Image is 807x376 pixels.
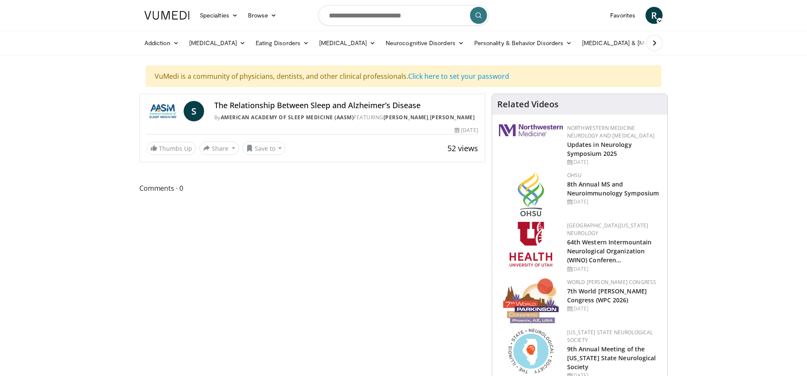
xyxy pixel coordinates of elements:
[214,101,478,110] h4: The Relationship Between Sleep and Alzheimer’s Disease
[567,238,652,264] a: 64th Western Intermountain Neurological Organization (WINO) Conferen…
[567,305,660,313] div: [DATE]
[380,34,469,52] a: Neurocognitive Disorders
[147,142,196,155] a: Thumbs Up
[221,114,354,121] a: American Academy of Sleep Medicine (AASM)
[518,172,544,216] img: da959c7f-65a6-4fcf-a939-c8c702e0a770.png.150x105_q85_autocrop_double_scale_upscale_version-0.2.png
[447,143,478,153] span: 52 views
[567,172,582,179] a: OHSU
[242,141,286,155] button: Save to
[146,66,661,87] div: VuMedi is a community of physicians, dentists, and other clinical professionals.
[318,5,489,26] input: Search topics, interventions
[408,72,509,81] a: Click here to set your password
[430,114,475,121] a: [PERSON_NAME]
[567,158,660,166] div: [DATE]
[567,278,657,286] a: World [PERSON_NAME] Congress
[251,34,314,52] a: Eating Disorders
[243,7,282,24] a: Browse
[497,99,559,109] h4: Related Videos
[508,329,553,373] img: 71a8b48c-8850-4916-bbdd-e2f3ccf11ef9.png.150x105_q85_autocrop_double_scale_upscale_version-0.2.png
[510,222,552,267] img: f6362829-b0a3-407d-a044-59546adfd345.png.150x105_q85_autocrop_double_scale_upscale_version-0.2.png
[184,34,251,52] a: [MEDICAL_DATA]
[199,141,239,155] button: Share
[499,124,563,136] img: 2a462fb6-9365-492a-ac79-3166a6f924d8.png.150x105_q85_autocrop_double_scale_upscale_version-0.2.jpg
[646,7,663,24] a: R
[314,34,380,52] a: [MEDICAL_DATA]
[567,345,656,371] a: 9th Annual Meeting of the [US_STATE] State Neurological Society
[567,287,647,304] a: 7th World [PERSON_NAME] Congress (WPC 2026)
[469,34,577,52] a: Personality & Behavior Disorders
[144,11,190,20] img: VuMedi Logo
[195,7,243,24] a: Specialties
[139,34,184,52] a: Addiction
[214,114,478,121] div: By FEATURING ,
[567,329,653,344] a: [US_STATE] State Neurological Society
[147,101,180,121] img: American Academy of Sleep Medicine (AASM)
[577,34,699,52] a: [MEDICAL_DATA] & [MEDICAL_DATA]
[567,141,632,158] a: Updates in Neurology Symposium 2025
[383,114,429,121] a: [PERSON_NAME]
[567,180,659,197] a: 8th Annual MS and Neuroimmunology Symposium
[567,222,648,237] a: [GEOGRAPHIC_DATA][US_STATE] Neurology
[503,278,559,323] img: 16fe1da8-a9a0-4f15-bd45-1dd1acf19c34.png.150x105_q85_autocrop_double_scale_upscale_version-0.2.png
[184,101,204,121] a: S
[139,183,485,194] span: Comments 0
[455,126,478,134] div: [DATE]
[605,7,640,24] a: Favorites
[567,124,655,139] a: Northwestern Medicine Neurology and [MEDICAL_DATA]
[567,265,660,273] div: [DATE]
[567,198,660,206] div: [DATE]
